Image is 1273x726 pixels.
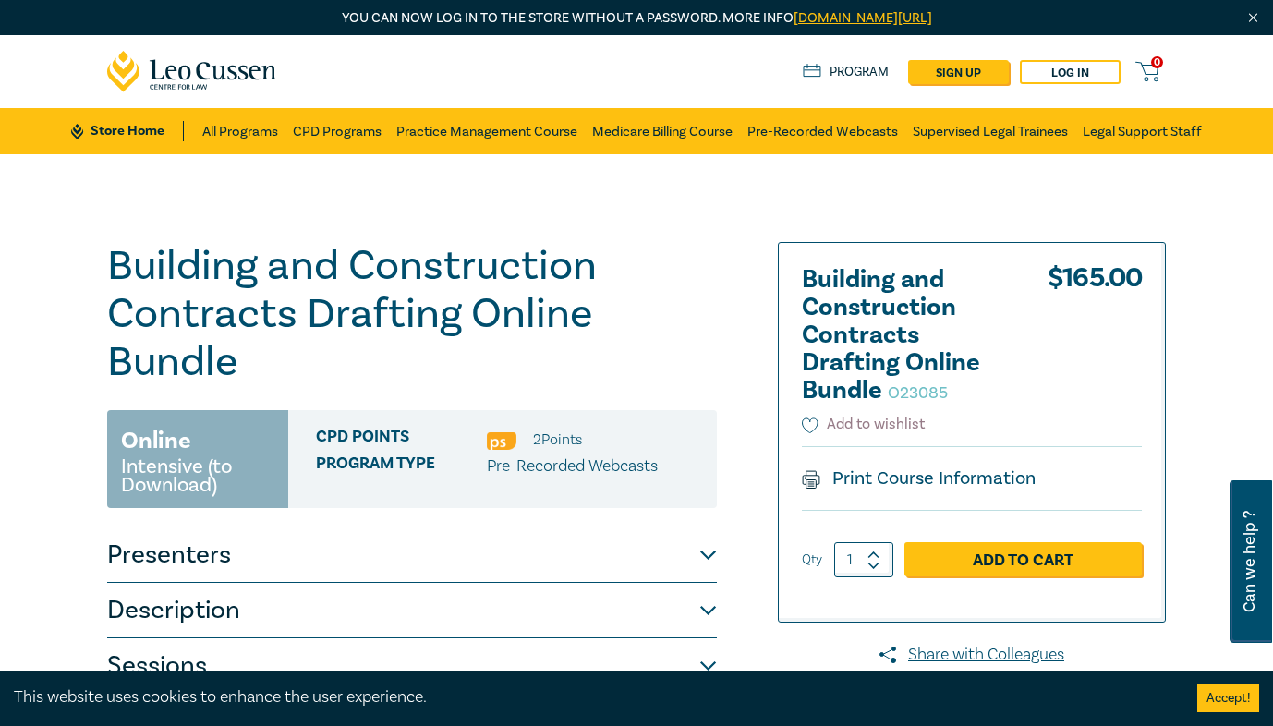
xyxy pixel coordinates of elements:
[121,424,191,457] h3: Online
[802,266,1005,405] h2: Building and Construction Contracts Drafting Online Bundle
[1197,684,1259,712] button: Accept cookies
[1151,56,1163,68] span: 0
[14,685,1170,709] div: This website uses cookies to enhance the user experience.
[293,108,382,154] a: CPD Programs
[316,428,487,452] span: CPD Points
[904,542,1142,577] a: Add to Cart
[1020,60,1121,84] a: Log in
[71,121,183,141] a: Store Home
[107,8,1166,29] p: You can now log in to the store without a password. More info
[396,108,577,154] a: Practice Management Course
[107,638,717,694] button: Sessions
[107,583,717,638] button: Description
[1245,10,1261,26] img: Close
[834,542,893,577] input: 1
[888,382,948,404] small: O23085
[533,428,582,452] li: 2 Point s
[487,432,516,450] img: Professional Skills
[487,454,658,478] p: Pre-Recorded Webcasts
[802,550,822,570] label: Qty
[316,454,487,478] span: Program type
[802,414,925,435] button: Add to wishlist
[202,108,278,154] a: All Programs
[778,643,1166,667] a: Share with Colleagues
[802,466,1036,490] a: Print Course Information
[121,457,274,494] small: Intensive (to Download)
[913,108,1068,154] a: Supervised Legal Trainees
[747,108,898,154] a: Pre-Recorded Webcasts
[908,60,1009,84] a: sign up
[794,9,932,27] a: [DOMAIN_NAME][URL]
[803,62,889,82] a: Program
[107,527,717,583] button: Presenters
[107,242,717,386] h1: Building and Construction Contracts Drafting Online Bundle
[1048,266,1142,414] div: $ 165.00
[1083,108,1202,154] a: Legal Support Staff
[592,108,733,154] a: Medicare Billing Course
[1241,491,1258,632] span: Can we help ?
